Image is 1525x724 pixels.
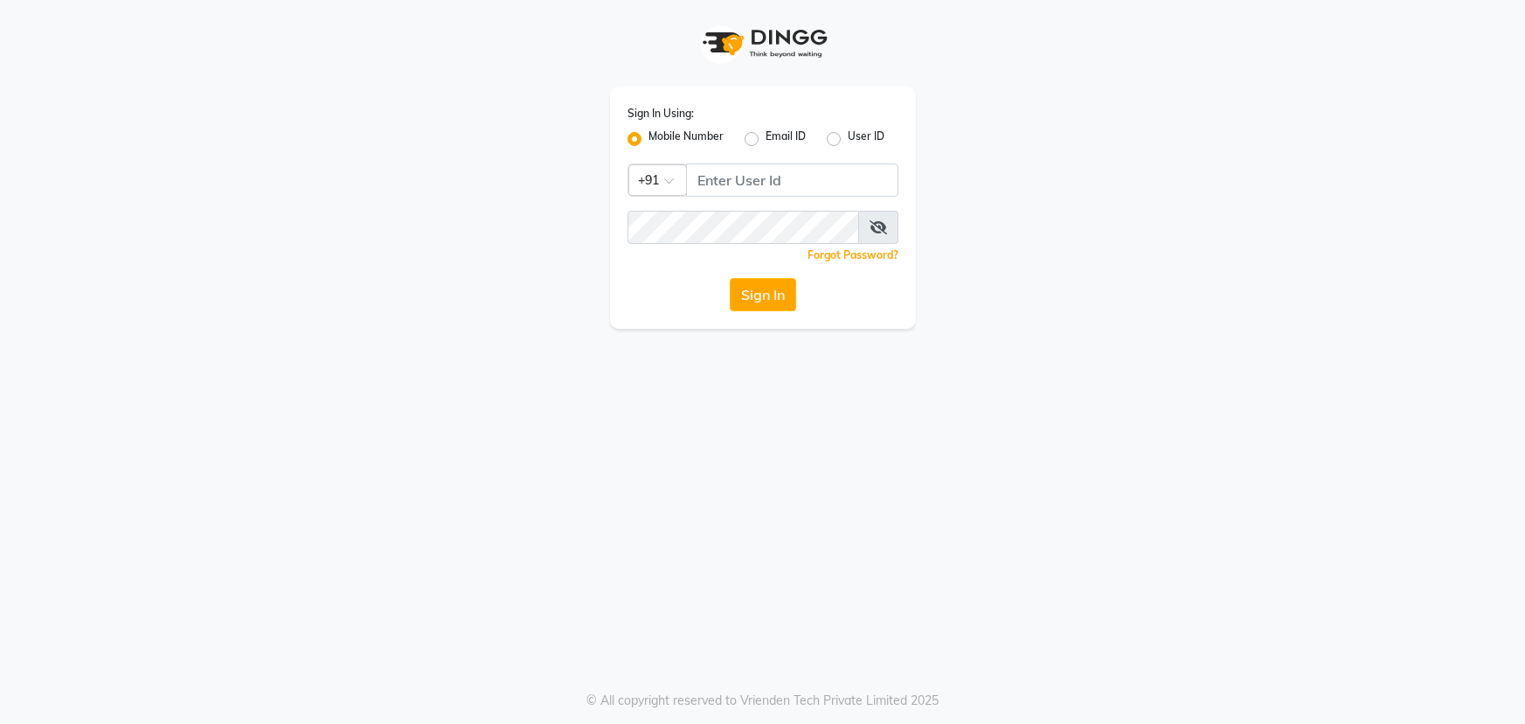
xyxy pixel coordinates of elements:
[848,129,884,150] label: User ID
[648,129,724,150] label: Mobile Number
[627,211,859,244] input: Username
[693,17,833,69] img: logo1.svg
[627,106,694,122] label: Sign In Using:
[686,164,898,197] input: Username
[808,248,898,261] a: Forgot Password?
[730,278,796,311] button: Sign In
[766,129,806,150] label: Email ID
